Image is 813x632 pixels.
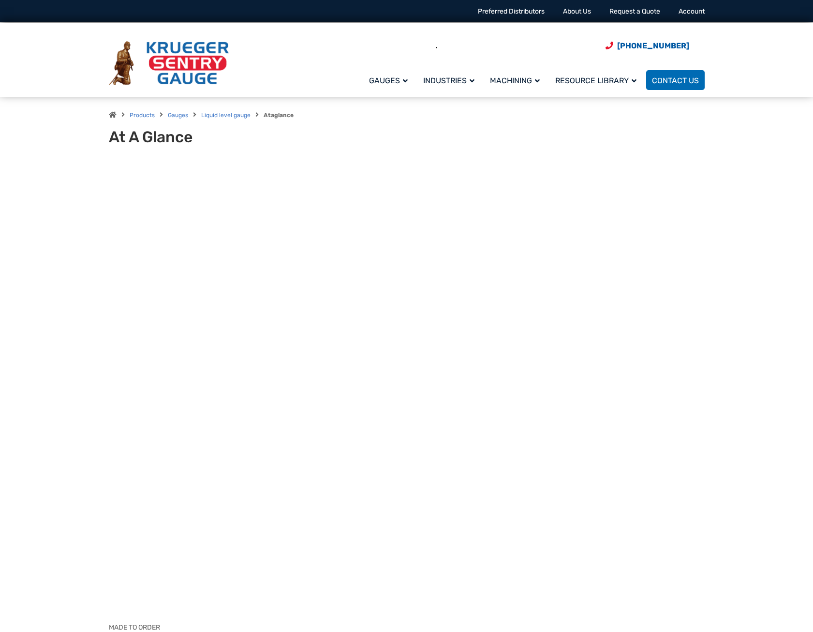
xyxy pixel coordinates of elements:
span: Gauges [369,76,408,85]
span: MADE TO ORDER [109,623,160,632]
a: About Us [563,7,591,15]
h1: At A Glance [109,128,347,146]
span: Resource Library [555,76,636,85]
a: Gauges [168,112,188,119]
span: Contact Us [652,76,699,85]
a: Machining [484,69,549,91]
a: Phone Number (920) 434-8860 [606,40,689,52]
a: Products [130,112,155,119]
img: Krueger Sentry Gauge [109,41,229,86]
a: Contact Us [646,70,705,90]
span: Industries [423,76,474,85]
span: Machining [490,76,540,85]
a: Request a Quote [609,7,660,15]
a: Industries [417,69,484,91]
a: Resource Library [549,69,646,91]
span: [PHONE_NUMBER] [617,41,689,50]
a: Liquid level gauge [201,112,251,119]
a: Gauges [363,69,417,91]
a: Account [679,7,705,15]
a: Preferred Distributors [478,7,545,15]
strong: Ataglance [264,112,294,119]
